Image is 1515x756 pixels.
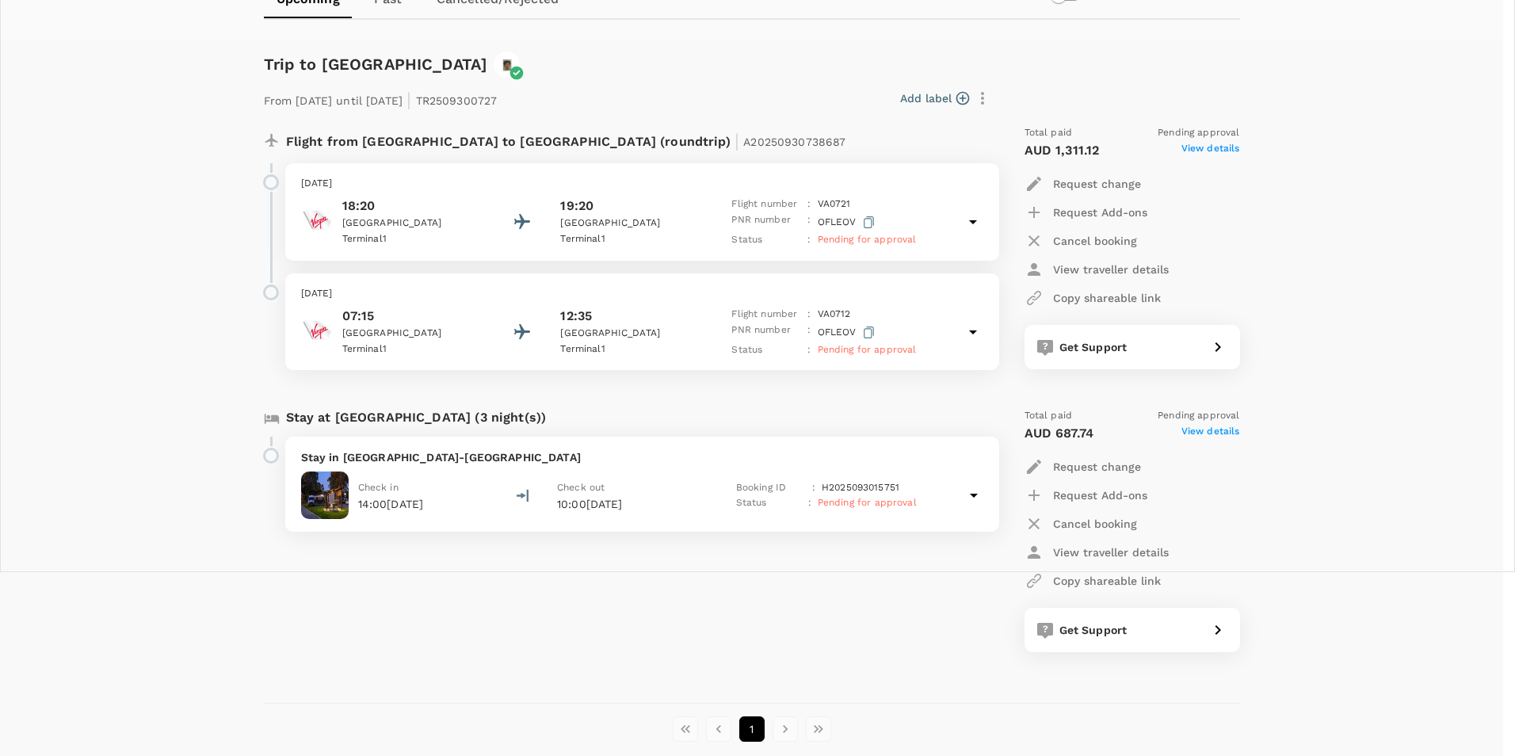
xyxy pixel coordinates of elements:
[342,307,485,326] p: 07:15
[342,231,485,247] p: Terminal 1
[818,234,917,245] span: Pending for approval
[807,342,811,358] p: :
[342,216,485,231] p: [GEOGRAPHIC_DATA]
[342,197,485,216] p: 18:20
[1158,125,1239,141] span: Pending approval
[818,497,917,508] span: Pending for approval
[1053,544,1169,560] p: View traveller details
[818,323,878,342] p: OFLEOV
[358,482,399,493] span: Check in
[743,136,845,148] span: A20250930738687
[1059,341,1128,353] span: Get Support
[264,52,488,77] h6: Trip to [GEOGRAPHIC_DATA]
[1059,624,1128,636] span: Get Support
[1181,424,1240,443] span: View details
[301,472,349,519] img: Discovery Parks-perth Airport
[286,408,547,427] p: Stay at [GEOGRAPHIC_DATA] (3 night(s))
[1053,204,1147,220] p: Request Add-ons
[822,480,899,496] p: H2025093015751
[807,212,811,232] p: :
[807,232,811,248] p: :
[301,315,333,346] img: Virgin Australia
[818,197,851,212] p: VA 0721
[736,495,802,511] p: Status
[1181,141,1240,160] span: View details
[1053,573,1161,589] p: Copy shareable link
[731,342,801,358] p: Status
[807,307,811,323] p: :
[301,176,983,192] p: [DATE]
[1025,408,1073,424] span: Total paid
[735,130,739,152] span: |
[900,90,969,106] button: Add label
[560,307,592,326] p: 12:35
[739,716,765,742] button: page 1
[494,52,520,78] img: avatar-66c69645ea1af.png
[264,84,498,113] p: From [DATE] until [DATE] TR2509300727
[808,495,811,511] p: :
[736,480,806,496] p: Booking ID
[1158,408,1239,424] span: Pending approval
[731,323,801,342] p: PNR number
[1053,459,1141,475] p: Request change
[812,480,815,496] p: :
[560,231,703,247] p: Terminal 1
[557,482,605,493] span: Check out
[1053,290,1161,306] p: Copy shareable link
[560,326,703,342] p: [GEOGRAPHIC_DATA]
[301,286,983,302] p: [DATE]
[731,232,801,248] p: Status
[1025,141,1100,160] p: AUD 1,311.12
[560,216,703,231] p: [GEOGRAPHIC_DATA]
[818,212,878,232] p: OFLEOV
[1025,125,1073,141] span: Total paid
[731,307,801,323] p: Flight number
[301,449,983,465] p: Stay in [GEOGRAPHIC_DATA]-[GEOGRAPHIC_DATA]
[1025,424,1094,443] p: AUD 687.74
[1053,516,1137,532] p: Cancel booking
[669,716,835,742] nav: pagination navigation
[301,204,333,236] img: Virgin Australia
[1053,487,1147,503] p: Request Add-ons
[286,125,846,154] p: Flight from [GEOGRAPHIC_DATA] to [GEOGRAPHIC_DATA] (roundtrip)
[807,197,811,212] p: :
[807,323,811,342] p: :
[818,344,917,355] span: Pending for approval
[731,212,801,232] p: PNR number
[818,307,851,323] p: VA 0712
[358,496,424,512] p: 14:00[DATE]
[1053,262,1169,277] p: View traveller details
[557,496,708,512] p: 10:00[DATE]
[406,89,411,111] span: |
[560,342,703,357] p: Terminal 1
[560,197,593,216] p: 19:20
[342,326,485,342] p: [GEOGRAPHIC_DATA]
[1053,176,1141,192] p: Request change
[342,342,485,357] p: Terminal 1
[1053,233,1137,249] p: Cancel booking
[731,197,801,212] p: Flight number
